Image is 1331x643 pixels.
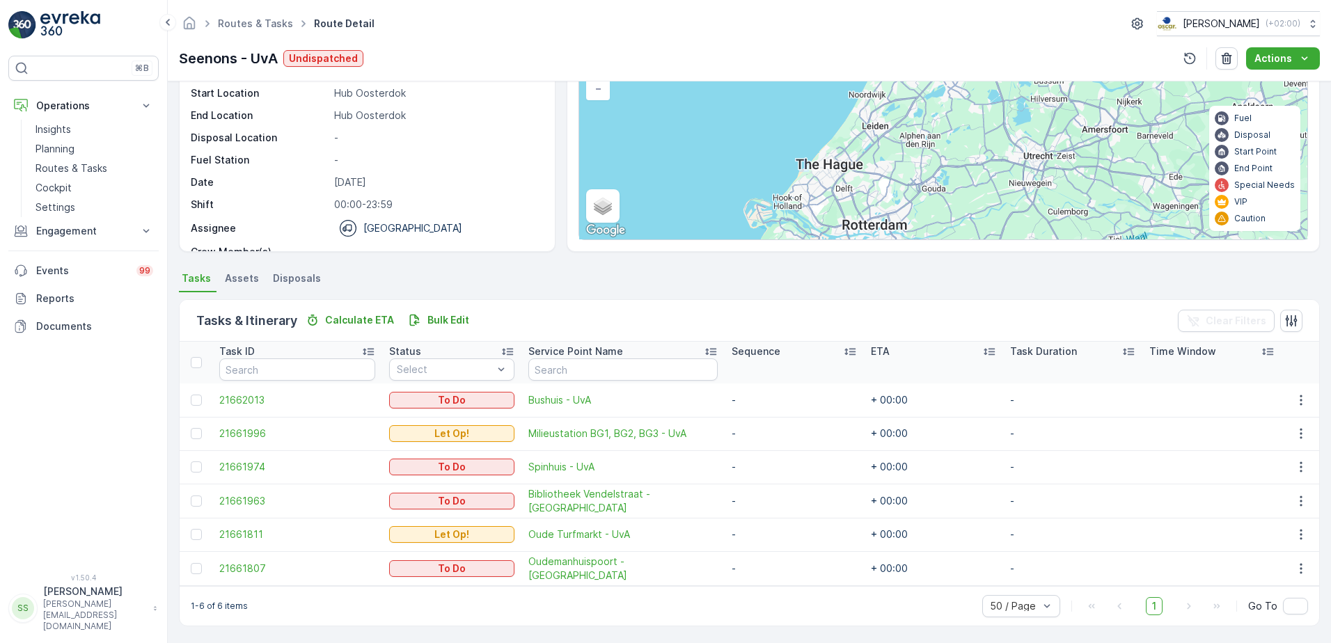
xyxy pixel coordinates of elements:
[427,313,469,327] p: Bulk Edit
[334,198,540,212] p: 00:00-23:59
[588,191,618,221] a: Layers
[219,344,255,358] p: Task ID
[583,221,629,239] a: Open this area in Google Maps (opens a new window)
[139,265,150,276] p: 99
[36,200,75,214] p: Settings
[725,551,864,585] td: -
[43,585,146,598] p: [PERSON_NAME]
[528,427,718,440] a: Milieustation BG1, BG2, BG3 - UvA
[40,11,100,39] img: logo_light-DOdMpM7g.png
[334,131,540,145] p: -
[191,395,202,406] div: Toggle Row Selected
[36,142,74,156] p: Planning
[864,383,1003,417] td: + 00:00
[36,292,153,305] p: Reports
[438,494,466,508] p: To Do
[389,392,514,408] button: To Do
[528,393,718,407] a: Bushuis - UvA
[8,585,159,632] button: SS[PERSON_NAME][PERSON_NAME][EMAIL_ADDRESS][DOMAIN_NAME]
[191,529,202,540] div: Toggle Row Selected
[8,11,36,39] img: logo
[864,484,1003,518] td: + 00:00
[438,393,466,407] p: To Do
[283,50,363,67] button: Undispatched
[182,271,211,285] span: Tasks
[528,487,718,515] span: Bibliotheek Vendelstraat - [GEOGRAPHIC_DATA]
[725,484,864,518] td: -
[219,527,375,541] a: 21661811
[732,344,780,358] p: Sequence
[191,495,202,507] div: Toggle Row Selected
[528,555,718,582] span: Oudemanhuispoort - [GEOGRAPHIC_DATA]
[8,92,159,120] button: Operations
[725,450,864,484] td: -
[191,86,329,100] p: Start Location
[1234,180,1295,191] p: Special Needs
[528,527,718,541] span: Oude Turfmarkt - UvA
[191,153,329,167] p: Fuel Station
[30,139,159,159] a: Planning
[30,159,159,178] a: Routes & Tasks
[300,312,400,328] button: Calculate ETA
[1003,551,1142,585] td: -
[583,221,629,239] img: Google
[438,460,466,474] p: To Do
[528,344,623,358] p: Service Point Name
[595,82,602,94] span: −
[191,131,329,145] p: Disposal Location
[36,99,131,113] p: Operations
[30,198,159,217] a: Settings
[1178,310,1275,332] button: Clear Filters
[389,425,514,442] button: Let Op!
[30,178,159,198] a: Cockpit
[8,285,159,312] a: Reports
[1248,599,1277,613] span: Go To
[219,562,375,575] a: 21661807
[1003,417,1142,450] td: -
[1003,484,1142,518] td: -
[528,487,718,515] a: Bibliotheek Vendelstraat - UvA
[1246,47,1320,70] button: Actions
[182,21,197,33] a: Homepage
[528,555,718,582] a: Oudemanhuispoort - UvA
[871,344,890,358] p: ETA
[1010,344,1077,358] p: Task Duration
[528,460,718,474] a: Spinhuis - UvA
[191,563,202,574] div: Toggle Row Selected
[434,527,469,541] p: Let Op!
[191,221,236,235] p: Assignee
[191,245,329,259] p: Crew Member(s)
[36,264,128,278] p: Events
[8,257,159,285] a: Events99
[8,217,159,245] button: Engagement
[191,601,248,612] p: 1-6 of 6 items
[36,224,131,238] p: Engagement
[725,417,864,450] td: -
[1003,383,1142,417] td: -
[402,312,475,328] button: Bulk Edit
[1003,518,1142,551] td: -
[864,551,1003,585] td: + 00:00
[325,313,394,327] p: Calculate ETA
[191,175,329,189] p: Date
[363,221,462,235] p: [GEOGRAPHIC_DATA]
[36,161,107,175] p: Routes & Tasks
[1157,11,1320,36] button: [PERSON_NAME](+02:00)
[588,78,608,99] a: Zoom Out
[389,459,514,475] button: To Do
[528,358,718,381] input: Search
[1234,129,1270,141] p: Disposal
[334,86,540,100] p: Hub Oosterdok
[219,393,375,407] a: 21662013
[219,460,375,474] a: 21661974
[12,597,34,619] div: SS
[36,181,72,195] p: Cockpit
[225,271,259,285] span: Assets
[864,450,1003,484] td: + 00:00
[1234,146,1277,157] p: Start Point
[191,198,329,212] p: Shift
[191,428,202,439] div: Toggle Row Selected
